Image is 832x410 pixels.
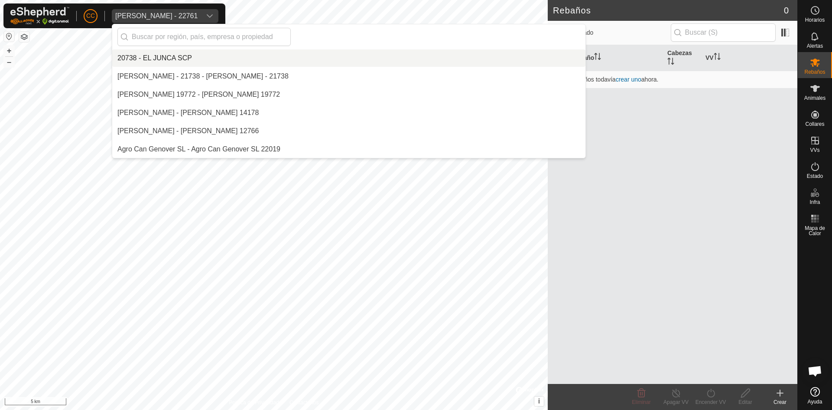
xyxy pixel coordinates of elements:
[804,95,825,101] span: Animales
[112,86,585,103] li: Abel Lopez Crespo 19772
[632,399,650,405] span: Eliminar
[802,358,828,384] div: Chat abierto
[117,53,192,63] div: 20738 - EL JUNCA SCP
[667,59,674,66] p-sorticon: Activar para ordenar
[808,399,822,404] span: Ayuda
[702,45,797,71] th: VV
[807,174,823,179] span: Estado
[117,89,280,100] div: [PERSON_NAME] 19772 - [PERSON_NAME] 19772
[714,54,721,61] p-sorticon: Activar para ordenar
[117,28,291,46] input: Buscar por región, país, empresa o propiedad
[693,398,728,406] div: Encender VV
[805,17,825,23] span: Horarios
[616,76,641,83] a: crear uno
[810,148,819,153] span: VVs
[553,5,784,16] h2: Rebaños
[289,399,318,407] a: Contáctenos
[117,108,259,118] div: [PERSON_NAME] - [PERSON_NAME] 14178
[553,28,671,37] span: 0 seleccionado
[4,46,14,56] button: +
[538,397,540,405] span: i
[86,11,95,20] span: CC
[201,9,218,23] div: dropdown trigger
[4,57,14,67] button: –
[112,104,585,121] li: Adelina Garcia Garcia 14178
[4,31,14,42] button: Restablecer Mapa
[117,126,259,136] div: [PERSON_NAME] - [PERSON_NAME] 12766
[229,399,279,407] a: Política de Privacidad
[112,122,585,140] li: Adrian Abad Martin 12766
[728,398,763,406] div: Editar
[809,200,820,205] span: Infra
[548,71,797,88] td: No hay rebaños todavía ahora.
[800,226,830,236] span: Mapa de Calor
[798,384,832,408] a: Ayuda
[115,13,198,20] div: [PERSON_NAME] - 22761
[807,43,823,49] span: Alertas
[594,54,601,61] p-sorticon: Activar para ordenar
[534,397,544,406] button: i
[569,45,664,71] th: Rebaño
[117,144,280,154] div: Agro Can Genover SL - Agro Can Genover SL 22019
[763,398,797,406] div: Crear
[10,7,69,25] img: Logo Gallagher
[671,23,776,42] input: Buscar (S)
[659,398,693,406] div: Apagar VV
[804,69,825,75] span: Rebaños
[805,121,824,127] span: Collares
[784,4,789,17] span: 0
[112,9,201,23] span: Anca Sanda Bercian - 22761
[112,49,585,67] li: EL JUNCA SCP
[112,68,585,85] li: Aaron Rull Dealbert - 21738
[19,32,29,42] button: Capas del Mapa
[664,45,702,71] th: Cabezas
[112,141,585,158] li: Agro Can Genover SL 22019
[117,71,289,82] div: [PERSON_NAME] - 21738 - [PERSON_NAME] - 21738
